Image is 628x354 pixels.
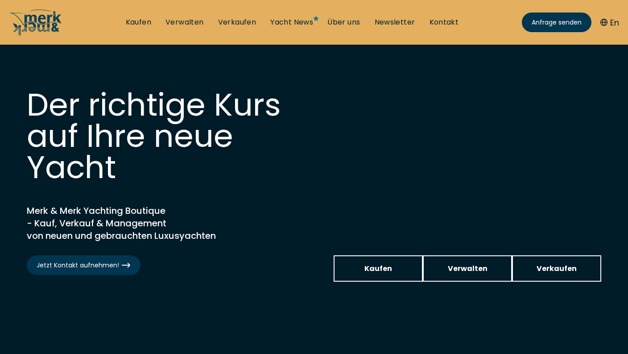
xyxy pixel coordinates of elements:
[27,255,140,275] a: Jetzt Kontakt aufnehmen!
[334,255,423,282] a: Kaufen
[37,261,131,270] span: Jetzt Kontakt aufnehmen!
[448,263,488,274] span: Verwalten
[270,17,313,27] a: Yacht News
[600,17,619,29] button: En
[375,17,415,27] a: Newsletter
[537,263,577,274] span: Verkaufen
[218,17,256,27] a: Verkaufen
[512,255,601,282] a: Verkaufen
[364,263,392,274] span: Kaufen
[27,89,294,183] h1: Der richtige Kurs auf Ihre neue Yacht
[126,17,151,27] a: Kaufen
[27,204,250,242] h2: Merk & Merk Yachting Boutique - Kauf, Verkauf & Management von neuen und gebrauchten Luxusyachten
[430,17,459,27] a: Kontakt
[532,18,582,27] span: Anfrage senden
[423,255,512,282] a: Verwalten
[522,12,591,32] a: Anfrage senden
[165,17,204,27] a: Verwalten
[327,17,360,27] a: Über uns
